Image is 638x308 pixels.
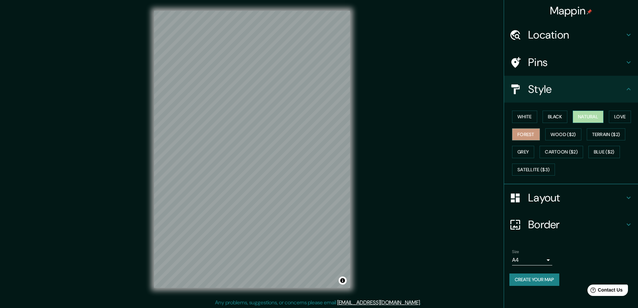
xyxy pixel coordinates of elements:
button: Black [543,111,568,123]
h4: Border [528,218,625,231]
button: Toggle attribution [339,276,347,285]
h4: Layout [528,191,625,204]
h4: Pins [528,56,625,69]
div: A4 [512,255,552,265]
h4: Location [528,28,625,42]
label: Size [512,249,519,255]
button: Satellite ($3) [512,164,555,176]
button: Forest [512,128,540,141]
button: Wood ($2) [545,128,581,141]
img: pin-icon.png [587,9,592,14]
button: Natural [573,111,604,123]
h4: Mappin [550,4,592,17]
div: . [421,299,422,307]
div: Location [504,21,638,48]
canvas: Map [154,11,350,288]
button: Create your map [509,273,559,286]
div: Style [504,76,638,103]
button: White [512,111,537,123]
button: Terrain ($2) [587,128,626,141]
a: [EMAIL_ADDRESS][DOMAIN_NAME] [337,299,420,306]
button: Cartoon ($2) [540,146,583,158]
button: Love [609,111,631,123]
iframe: Help widget launcher [578,282,631,301]
div: Pins [504,49,638,76]
p: Any problems, suggestions, or concerns please email . [215,299,421,307]
h4: Style [528,82,625,96]
div: Border [504,211,638,238]
button: Grey [512,146,534,158]
div: . [422,299,423,307]
button: Blue ($2) [588,146,620,158]
div: Layout [504,184,638,211]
